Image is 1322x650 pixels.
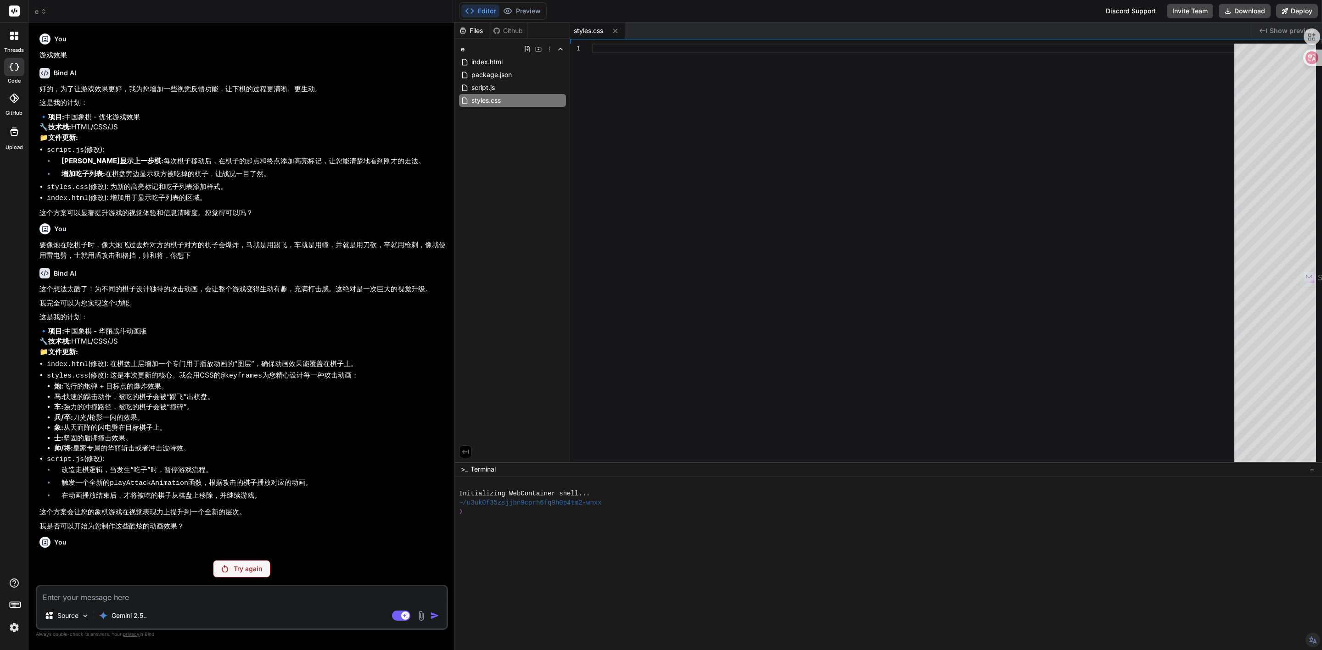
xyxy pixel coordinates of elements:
[54,34,67,44] h6: You
[54,224,67,233] h6: You
[48,327,64,335] strong: 项目:
[48,337,71,345] strong: 技术栈:
[47,193,446,204] li: (修改): 增加用于显示吃子列表的区域。
[48,347,78,356] strong: 文件更新:
[416,611,426,621] img: attachment
[471,82,496,93] span: script.js
[1308,462,1316,477] button: −
[62,156,163,165] strong: [PERSON_NAME]显示上一步棋:
[112,611,147,620] p: Gemini 2.5..
[39,98,446,108] p: 这是我的计划：
[47,359,446,370] li: (修改): 在棋盘上层增加一个专门用于播放动画的“图层”，确保动画效果能覆盖在棋子上。
[47,194,88,202] code: index.html
[39,84,446,94] p: 好的，为了让游戏效果更好，我为您增加一些视觉反馈功能，让下棋的过程更清晰、更生动。
[461,44,465,54] span: e
[81,612,89,620] img: Pick Models
[47,370,446,454] li: (修改): 这是本次更新的核心。我会用CSS的 为您精心设计每一种攻击动画：
[4,46,24,54] label: threads
[39,507,446,517] p: 这个方案会让您的象棋游戏在视觉表现力上提升到一个全新的层次。
[459,499,602,508] span: ~/u3uk0f35zsjjbn9cprh6fq9h0p4tm2-wnxx
[47,183,88,191] code: styles.css
[54,381,446,392] li: 飞行的炮弹 + 目标点的爆炸效果。
[39,298,446,309] p: 我完全可以为您实现这个功能。
[54,443,446,454] li: 皇家专属的华丽斩击或者冲击波特效。
[6,144,23,151] label: Upload
[54,490,446,503] li: 在动画播放结束后，才将被吃的棋子从棋盘上移除，并继续游戏。
[1167,4,1213,18] button: Invite Team
[39,50,446,61] p: 游戏效果
[54,478,446,490] li: 触发一个全新的 函数，根据攻击的棋子播放对应的动画。
[54,169,446,182] li: 在棋盘旁边显示双方被吃掉的棋子，让战况一目了然。
[461,465,468,474] span: >_
[54,423,63,432] strong: 象:
[54,433,63,442] strong: 士:
[54,538,67,547] h6: You
[499,5,544,17] button: Preview
[1276,4,1318,18] button: Deploy
[47,456,84,463] code: script.js
[234,564,262,573] p: Try again
[110,479,188,487] code: playAttackAnimation
[1270,26,1315,35] span: Show preview
[54,156,446,169] li: 每次棋子移动后，在棋子的起点和终点添加高亮标记，让您能清楚地看到刚才的走法。
[1219,4,1271,18] button: Download
[39,208,446,218] p: 这个方案可以显著提升游戏的视觉体验和信息清晰度。您觉得可以吗？
[1100,4,1161,18] div: Discord Support
[221,372,262,380] code: @keyframes
[39,240,446,261] p: 要像炮在吃棋子时，像大炮飞过去炸对方的棋子对方的棋子会爆炸，马就是用踢飞，车就是用幢，并就是用刀砍，卒就用枪刺，像就使用雷电劈，士就用盾攻击和格挡，帅和将，你想下
[1310,465,1315,474] span: −
[455,26,489,35] div: Files
[459,507,464,517] span: ❯
[54,433,446,444] li: 坚固的盾牌撞击效果。
[39,112,446,143] p: 🔹 中国象棋 - 优化游戏效果 🔧 HTML/CSS/JS 📁
[570,44,580,53] div: 1
[222,565,228,572] img: Retry
[54,402,446,412] li: 强力的冲撞路径，被吃的棋子会被“撞碎”。
[36,630,448,639] p: Always double-check its answers. Your in Bind
[47,144,446,182] li: (修改):
[459,489,590,499] span: Initializing WebContainer shell...
[47,361,88,368] code: index.html
[461,5,499,17] button: Editor
[39,312,446,322] p: 这是我的计划：
[54,269,76,278] h6: Bind AI
[54,68,76,78] h6: Bind AI
[574,26,603,35] span: styles.css
[430,611,439,620] img: icon
[57,611,78,620] p: Source
[471,95,502,106] span: styles.css
[6,620,22,635] img: settings
[54,382,63,390] strong: 炮:
[47,372,88,380] code: styles.css
[489,26,527,35] div: Github
[47,146,84,154] code: script.js
[48,112,64,121] strong: 项目:
[6,109,22,117] label: GitHub
[54,465,446,478] li: 改造走棋逻辑，当发生“吃子”时，暂停游戏流程。
[47,454,446,504] li: (修改):
[54,412,446,423] li: 刀光/枪影一闪的效果。
[47,182,446,193] li: (修改): 为新的高亮标记和吃子列表添加样式。
[62,169,105,178] strong: 增加吃子列表:
[48,133,78,142] strong: 文件更新:
[54,444,73,452] strong: 帅/将:
[39,284,446,294] p: 这个想法太酷了！为不同的棋子设计独特的攻击动画，会让整个游戏变得生动有趣，充满打击感。这绝对是一次巨大的视觉升级。
[54,402,63,411] strong: 车:
[471,69,513,80] span: package.json
[54,422,446,433] li: 从天而降的闪电劈在目标棋子上。
[8,77,21,85] label: code
[54,392,446,402] li: 快速的踢击动作，被吃的棋子会被“踢飞”出棋盘。
[39,521,446,532] p: 我是否可以开始为您制作这些酷炫的动画效果？
[471,56,504,67] span: index.html
[39,326,446,357] p: 🔹 中国象棋 - 华丽战斗动画版 🔧 HTML/CSS/JS 📁
[54,413,73,422] strong: 兵/卒:
[54,392,63,401] strong: 马:
[48,122,71,131] strong: 技术栈:
[99,611,108,620] img: Gemini 2.5 Pro
[35,7,47,16] span: e
[471,465,496,474] span: Terminal
[123,631,140,637] span: privacy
